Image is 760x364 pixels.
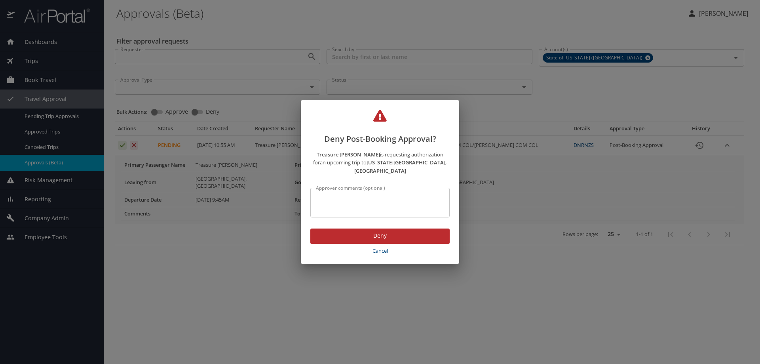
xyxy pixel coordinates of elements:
[313,246,446,255] span: Cancel
[310,229,450,244] button: Deny
[310,151,450,175] p: is requesting authorization for an upcoming trip to
[317,151,380,158] strong: Treasure [PERSON_NAME]
[310,110,450,145] h2: Deny Post-Booking Approval?
[317,231,443,241] span: Deny
[310,244,450,258] button: Cancel
[354,159,447,174] strong: [US_STATE][GEOGRAPHIC_DATA], [GEOGRAPHIC_DATA]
